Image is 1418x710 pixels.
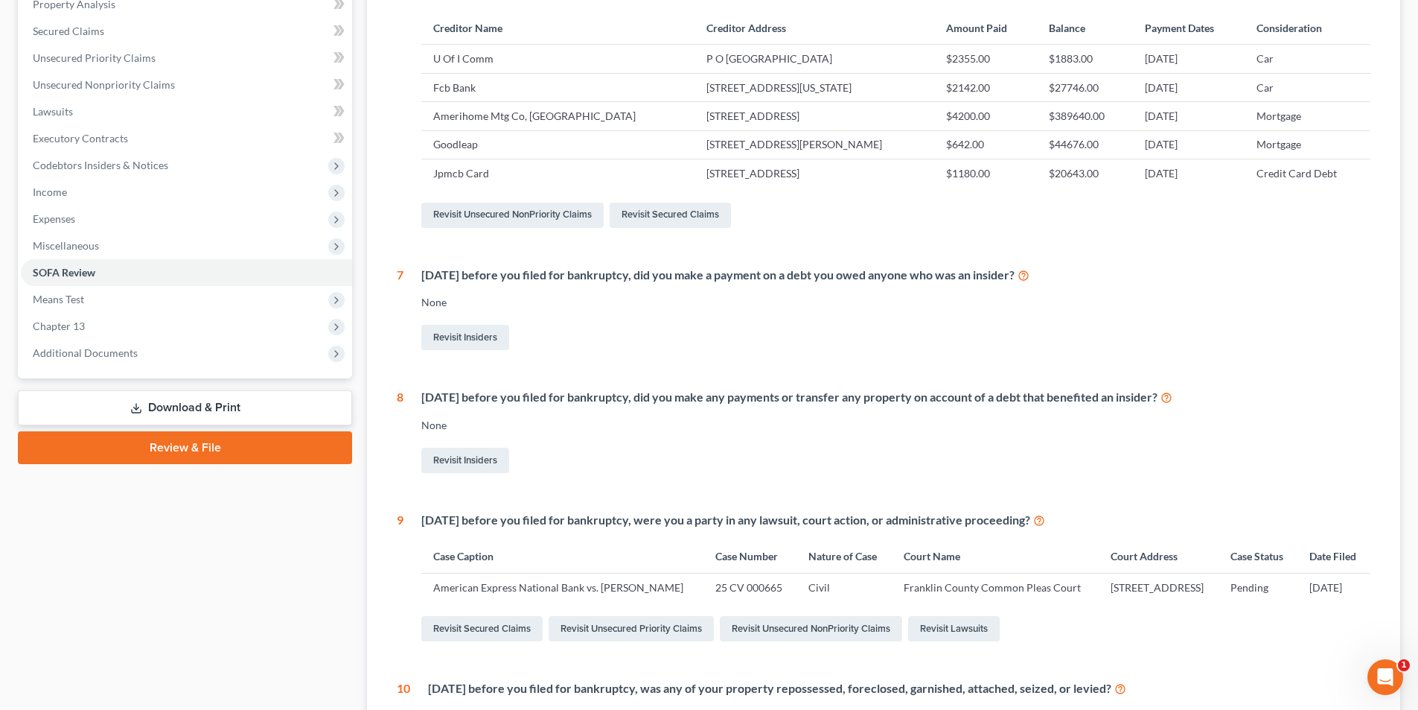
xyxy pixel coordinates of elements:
[1099,541,1219,573] th: Court Address
[421,73,694,101] td: Fcb Bank
[1245,102,1370,130] td: Mortgage
[18,390,352,425] a: Download & Print
[421,159,694,188] td: Jpmcb Card
[421,45,694,73] td: U Of I Comm
[421,102,694,130] td: Amerihome Mtg Co, [GEOGRAPHIC_DATA]
[934,73,1036,101] td: $2142.00
[1037,45,1133,73] td: $1883.00
[720,616,902,641] a: Revisit Unsecured NonPriority Claims
[1367,659,1403,695] iframe: Intercom live chat
[421,130,694,159] td: Goodleap
[33,132,128,145] span: Executory Contracts
[892,541,1099,573] th: Court Name
[421,267,1370,284] div: [DATE] before you filed for bankruptcy, did you make a payment on a debt you owed anyone who was ...
[1297,541,1370,573] th: Date Filed
[1219,541,1297,573] th: Case Status
[1245,73,1370,101] td: Car
[694,13,935,45] th: Creditor Address
[908,616,1000,641] a: Revisit Lawsuits
[421,325,509,350] a: Revisit Insiders
[1037,13,1133,45] th: Balance
[934,102,1036,130] td: $4200.00
[694,159,935,188] td: [STREET_ADDRESS]
[694,45,935,73] td: P O [GEOGRAPHIC_DATA]
[549,616,714,641] a: Revisit Unsecured Priority Claims
[694,102,935,130] td: [STREET_ADDRESS]
[796,541,892,573] th: Nature of Case
[33,51,156,64] span: Unsecured Priority Claims
[421,203,604,228] a: Revisit Unsecured NonPriority Claims
[33,105,73,118] span: Lawsuits
[428,680,1370,697] div: [DATE] before you filed for bankruptcy, was any of your property repossessed, foreclosed, garnish...
[21,259,352,286] a: SOFA Review
[1133,130,1245,159] td: [DATE]
[18,431,352,464] a: Review & File
[1398,659,1410,671] span: 1
[33,266,95,279] span: SOFA Review
[21,45,352,72] a: Unsecured Priority Claims
[703,541,797,573] th: Case Number
[421,418,1370,433] div: None
[33,186,67,198] span: Income
[33,320,85,332] span: Chapter 13
[1245,13,1370,45] th: Consideration
[33,25,104,37] span: Secured Claims
[421,295,1370,310] div: None
[421,13,694,45] th: Creditor Name
[33,159,168,171] span: Codebtors Insiders & Notices
[892,573,1099,601] td: Franklin County Common Pleas Court
[1133,13,1245,45] th: Payment Dates
[397,512,403,644] div: 9
[934,13,1036,45] th: Amount Paid
[421,541,703,573] th: Case Caption
[796,573,892,601] td: Civil
[1037,130,1133,159] td: $44676.00
[1037,73,1133,101] td: $27746.00
[703,573,797,601] td: 25 CV 000665
[33,78,175,91] span: Unsecured Nonpriority Claims
[421,573,703,601] td: American Express National Bank vs. [PERSON_NAME]
[21,18,352,45] a: Secured Claims
[33,346,138,359] span: Additional Documents
[1297,573,1370,601] td: [DATE]
[421,389,1370,406] div: [DATE] before you filed for bankruptcy, did you make any payments or transfer any property on acc...
[421,448,509,473] a: Revisit Insiders
[934,130,1036,159] td: $642.00
[934,159,1036,188] td: $1180.00
[421,616,543,641] a: Revisit Secured Claims
[694,130,935,159] td: [STREET_ADDRESS][PERSON_NAME]
[1037,159,1133,188] td: $20643.00
[1245,159,1370,188] td: Credit Card Debt
[1245,45,1370,73] td: Car
[1037,102,1133,130] td: $389640.00
[934,45,1036,73] td: $2355.00
[21,125,352,152] a: Executory Contracts
[1219,573,1297,601] td: Pending
[1133,159,1245,188] td: [DATE]
[33,293,84,305] span: Means Test
[1133,102,1245,130] td: [DATE]
[397,267,403,354] div: 7
[21,98,352,125] a: Lawsuits
[1245,130,1370,159] td: Mortgage
[397,389,403,476] div: 8
[421,512,1370,529] div: [DATE] before you filed for bankruptcy, were you a party in any lawsuit, court action, or adminis...
[33,239,99,252] span: Miscellaneous
[1133,73,1245,101] td: [DATE]
[610,203,731,228] a: Revisit Secured Claims
[1133,45,1245,73] td: [DATE]
[33,212,75,225] span: Expenses
[694,73,935,101] td: [STREET_ADDRESS][US_STATE]
[1099,573,1219,601] td: [STREET_ADDRESS]
[21,72,352,98] a: Unsecured Nonpriority Claims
